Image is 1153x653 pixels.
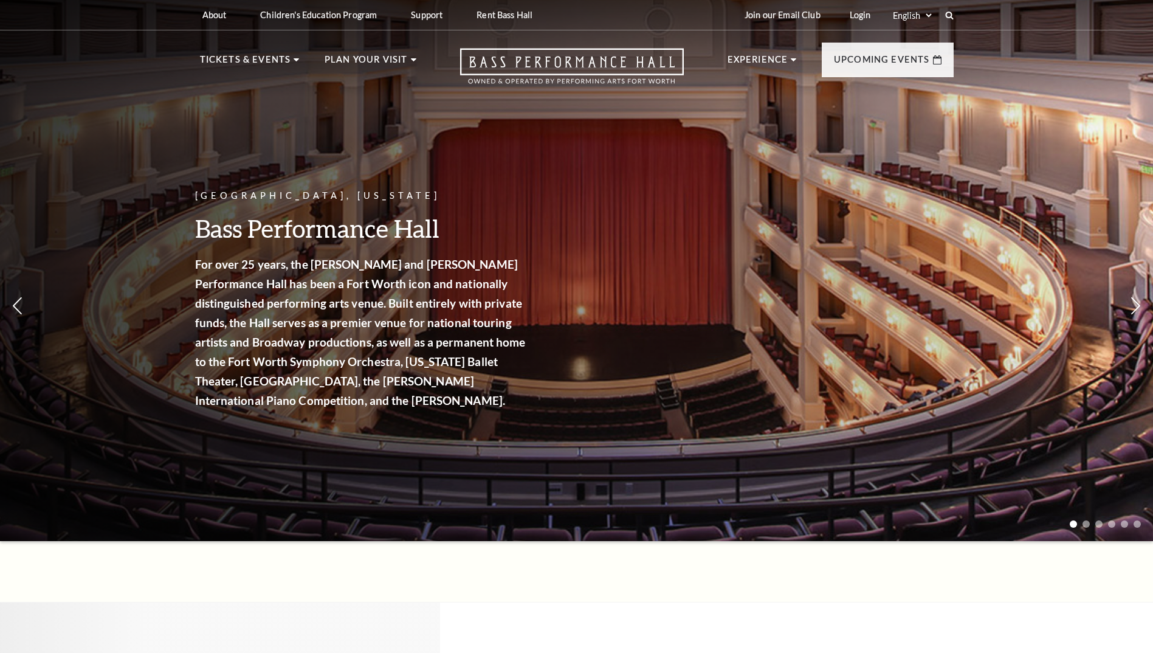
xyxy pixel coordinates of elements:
[260,10,377,20] p: Children's Education Program
[411,10,442,20] p: Support
[477,10,532,20] p: Rent Bass Hall
[728,52,788,74] p: Experience
[195,188,529,204] p: [GEOGRAPHIC_DATA], [US_STATE]
[195,213,529,244] h3: Bass Performance Hall
[195,257,526,407] strong: For over 25 years, the [PERSON_NAME] and [PERSON_NAME] Performance Hall has been a Fort Worth ico...
[202,10,227,20] p: About
[325,52,408,74] p: Plan Your Visit
[834,52,930,74] p: Upcoming Events
[890,10,934,21] select: Select:
[200,52,291,74] p: Tickets & Events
